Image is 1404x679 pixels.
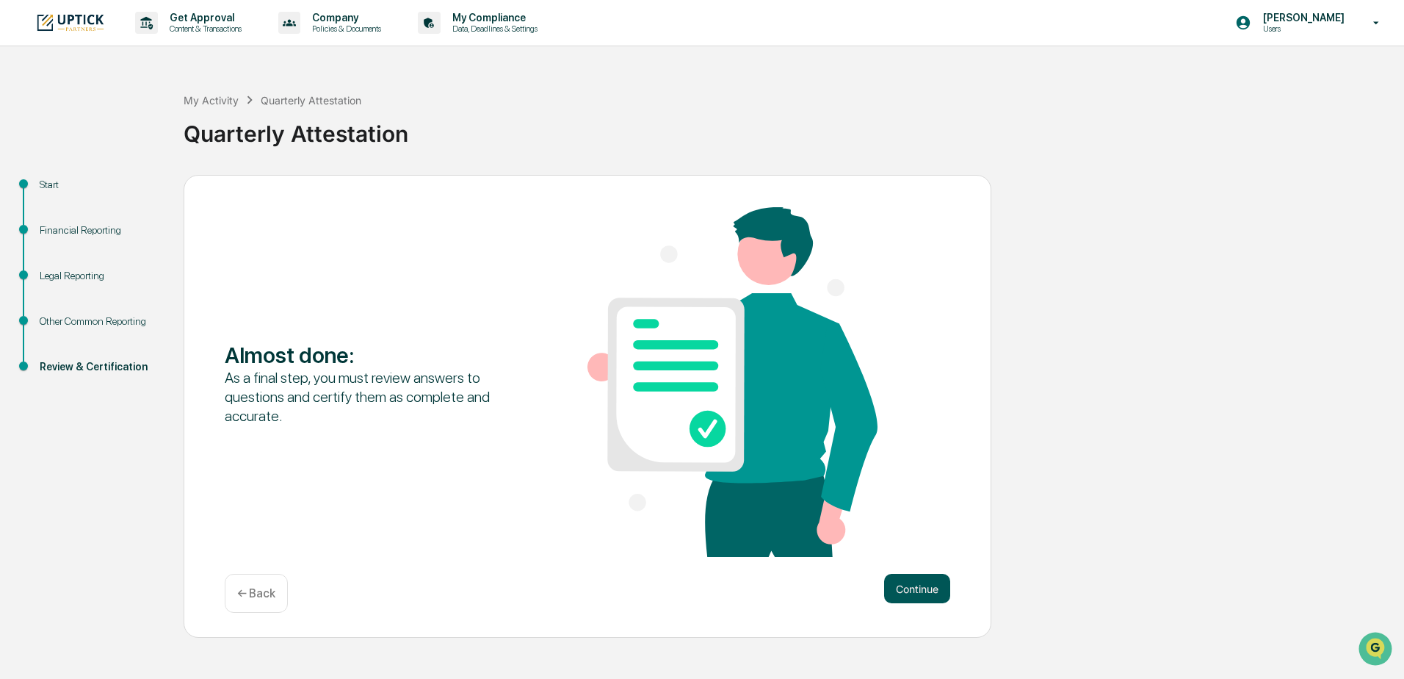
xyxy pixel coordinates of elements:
[40,223,160,238] div: Financial Reporting
[1251,12,1352,24] p: [PERSON_NAME]
[50,127,192,139] div: We're offline, we'll be back soon
[158,12,249,24] p: Get Approval
[50,112,241,127] div: Start new chat
[1251,24,1352,34] p: Users
[250,117,267,134] button: Start new chat
[9,207,98,234] a: 🔎Data Lookup
[587,207,877,557] img: Almost done
[15,31,267,54] p: How can we help?
[261,94,361,107] div: Quarterly Attestation
[1357,630,1397,670] iframe: Open customer support
[35,12,106,32] img: logo
[300,24,388,34] p: Policies & Documents
[225,342,515,368] div: Almost done :
[300,12,388,24] p: Company
[101,179,188,206] a: 🗄️Attestations
[29,185,95,200] span: Preclearance
[40,314,160,329] div: Other Common Reporting
[441,24,545,34] p: Data, Deadlines & Settings
[40,177,160,193] div: Start
[184,109,1397,147] div: Quarterly Attestation
[121,185,182,200] span: Attestations
[146,249,178,260] span: Pylon
[884,574,950,603] button: Continue
[29,213,93,228] span: Data Lookup
[15,187,26,198] div: 🖐️
[40,359,160,375] div: Review & Certification
[441,12,545,24] p: My Compliance
[40,268,160,284] div: Legal Reporting
[15,215,26,226] div: 🔎
[225,368,515,425] div: As a final step, you must review answers to questions and certify them as complete and accurate.
[15,112,41,139] img: 1746055101610-c473b297-6a78-478c-a979-82029cc54cd1
[104,248,178,260] a: Powered byPylon
[106,187,118,198] div: 🗄️
[237,586,275,600] p: ← Back
[184,94,239,107] div: My Activity
[9,179,101,206] a: 🖐️Preclearance
[158,24,249,34] p: Content & Transactions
